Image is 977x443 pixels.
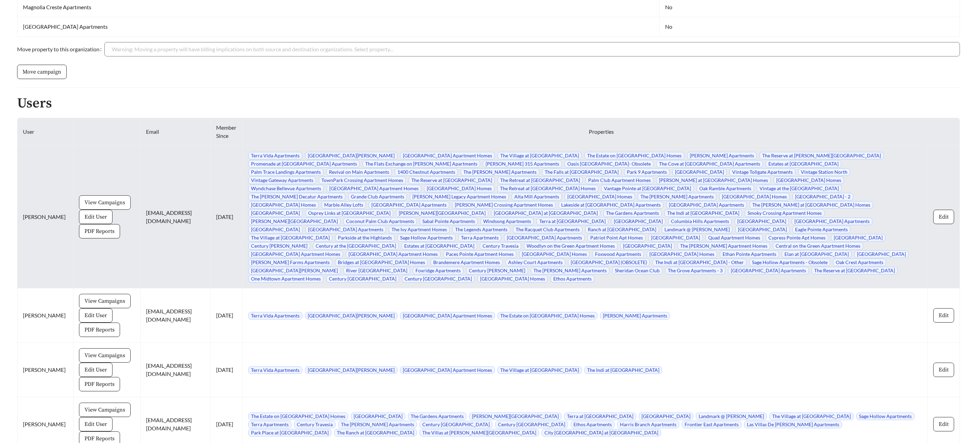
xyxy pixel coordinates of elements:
span: Promenade at [GEOGRAPHIC_DATA] Apartments [248,160,360,168]
span: [GEOGRAPHIC_DATA] - 2 [792,193,853,200]
span: The Indi at [GEOGRAPHIC_DATA] - Other [652,259,747,266]
button: Edit User [79,363,113,377]
span: The Grove Apartments - 3 [665,267,725,274]
span: [GEOGRAPHIC_DATA] Apartments [369,201,449,209]
span: [GEOGRAPHIC_DATA] [351,413,405,420]
span: Move campaign [23,68,61,76]
span: The [PERSON_NAME] Apartments [638,193,716,200]
span: The Falls at [GEOGRAPHIC_DATA] [542,168,621,176]
span: One Midtown Apartment Homes [248,275,324,283]
span: Foxwood Apartments [592,250,644,258]
span: [PERSON_NAME] Crossing Apartment Homes [452,201,556,209]
button: PDF Reports [79,224,120,238]
span: [GEOGRAPHIC_DATA] Homes [519,250,590,258]
span: The [PERSON_NAME] Apartments [338,421,417,428]
span: Sheridan Ocean Club [612,267,662,274]
span: [GEOGRAPHIC_DATA] (OBSOLETE) [568,259,650,266]
span: [PERSON_NAME] at [GEOGRAPHIC_DATA] Homes [656,177,771,184]
span: Cypress Pointe Apt Homes [766,234,828,242]
span: Paces Pointe Apartment Homes [443,250,516,258]
span: Century [GEOGRAPHIC_DATA] [420,421,492,428]
span: [GEOGRAPHIC_DATA] Apartment Homes [400,152,495,159]
span: [GEOGRAPHIC_DATA] Apartments [504,234,585,242]
button: PDF Reports [79,377,120,391]
span: [GEOGRAPHIC_DATA] Apartments [728,267,809,274]
span: Woodlyn on the Green Apartment Homes [524,242,618,250]
span: [GEOGRAPHIC_DATA] Apartment Homes [248,250,343,258]
span: The [PERSON_NAME] at [GEOGRAPHIC_DATA] Homes [750,201,873,209]
td: [DATE] [211,288,243,343]
span: Sage Hollow Apartments [397,234,456,242]
span: The [PERSON_NAME] Apartments [531,267,609,274]
td: [PERSON_NAME] [17,343,74,397]
span: [PERSON_NAME][GEOGRAPHIC_DATA] [469,413,562,420]
span: [GEOGRAPHIC_DATA] [611,218,665,225]
span: The Estate on [GEOGRAPHIC_DATA] Homes [248,413,348,420]
span: The Village at [GEOGRAPHIC_DATA] [498,366,582,374]
span: Century [PERSON_NAME] [248,242,310,250]
button: Edit User [79,417,113,431]
a: View Campaigns [79,199,131,205]
span: Century [PERSON_NAME] [466,267,528,274]
span: [GEOGRAPHIC_DATA] Homes [477,275,548,283]
span: Palm Club Apartment Homes [585,177,653,184]
span: Ethos Apartments [551,275,594,283]
span: [PERSON_NAME] Apartments [687,152,757,159]
span: The Racquet Club Apartments [513,226,582,233]
span: Terra at [GEOGRAPHIC_DATA] [537,218,608,225]
span: Century at the [GEOGRAPHIC_DATA] [313,242,399,250]
span: [GEOGRAPHIC_DATA] [831,234,885,242]
span: Oasis [GEOGRAPHIC_DATA]- Obsolete [565,160,653,168]
span: Eagle Pointe Apartments [792,226,850,233]
span: Windsong Apartments [480,218,534,225]
a: View Campaigns [79,406,131,413]
span: [GEOGRAPHIC_DATA] Apartment Homes [327,185,421,192]
span: The Flats Exchange on [PERSON_NAME] Apartments [362,160,480,168]
span: [GEOGRAPHIC_DATA] Apartment Homes [346,250,440,258]
span: [GEOGRAPHIC_DATA] Homes [647,250,717,258]
th: User [17,118,74,146]
span: Century [GEOGRAPHIC_DATA] [402,275,475,283]
button: View Campaigns [79,195,131,210]
span: Foxridge Apartments [413,267,463,274]
span: The Legends Apartments [452,226,510,233]
span: The Ranch at [GEOGRAPHIC_DATA] [334,429,417,437]
span: The Estate on [GEOGRAPHIC_DATA] Homes [498,312,597,320]
a: Edit User [79,312,113,318]
span: [GEOGRAPHIC_DATA] Apartments [792,218,872,225]
span: The Village at [GEOGRAPHIC_DATA] [248,234,332,242]
button: Move campaign [17,65,67,79]
span: Edit [939,420,949,428]
label: Move property to this organization [17,42,104,56]
span: City [GEOGRAPHIC_DATA] at [GEOGRAPHIC_DATA] [542,429,661,437]
span: [PERSON_NAME][GEOGRAPHIC_DATA] [248,218,341,225]
td: [PERSON_NAME] [17,146,74,288]
span: Edit User [84,311,107,320]
span: View Campaigns [84,351,125,360]
span: The Reserve at [PERSON_NAME][GEOGRAPHIC_DATA] [760,152,884,159]
span: Ethan Pointe Apartments [720,250,779,258]
span: Edit User [84,420,107,428]
input: Move property to this organization [112,42,952,56]
span: Marble Alley Lofts [321,201,366,209]
span: The [PERSON_NAME] Apartment Homes [677,242,770,250]
span: Oak Ramble Apartments [697,185,754,192]
span: Las Villas De [PERSON_NAME] Apartments [744,421,842,428]
span: The Gardens Apartments [603,209,662,217]
span: Patriot Point Apt Homes [587,234,646,242]
span: The Retreat at [GEOGRAPHIC_DATA] [498,177,583,184]
span: [GEOGRAPHIC_DATA][PERSON_NAME] [305,152,397,159]
span: Terra Apartments [458,234,501,242]
span: Vintage Tollgate Apartments [729,168,795,176]
span: Edit [939,213,949,221]
span: [GEOGRAPHIC_DATA] [639,413,693,420]
span: PDF Reports [84,380,115,388]
span: Vintage Gateway Apartments [248,177,316,184]
span: [GEOGRAPHIC_DATA] Homes [719,193,790,200]
span: Central on the Green Apartment Homes [773,242,863,250]
span: [GEOGRAPHIC_DATA] Homes [565,193,635,200]
button: View Campaigns [79,348,131,363]
span: [GEOGRAPHIC_DATA] Homes [248,201,319,209]
span: Terra Vida Apartments [248,312,302,320]
span: The Retreat at [GEOGRAPHIC_DATA] Homes [497,185,598,192]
